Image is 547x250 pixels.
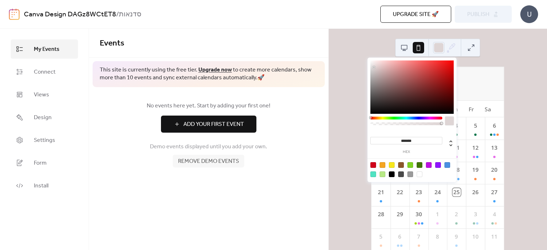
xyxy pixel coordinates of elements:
a: Add Your First Event [100,116,318,133]
div: 1 [434,210,442,218]
div: 13 [490,144,499,152]
div: 9 [453,233,461,241]
div: 21 [377,188,385,196]
a: Connect [11,62,78,81]
span: Remove demo events [178,157,239,166]
span: Design [34,113,52,122]
div: 8 [434,233,442,241]
span: Upgrade site 🚀 [393,10,439,19]
div: #417505 [417,162,422,168]
div: 27 [490,188,499,196]
div: 2 [453,210,461,218]
div: 11 [490,233,499,241]
button: Add Your First Event [161,116,256,133]
div: 25 [453,188,461,196]
div: 28 [377,210,385,218]
label: hex [370,150,442,154]
span: Demo events displayed until you add your own. [150,143,267,151]
span: Views [34,91,49,99]
b: סדנאות [119,8,141,21]
div: #8B572A [398,162,404,168]
a: My Events [11,39,78,59]
div: #7ED321 [407,162,413,168]
div: 29 [396,210,404,218]
div: 26 [472,188,480,196]
div: 6 [490,122,499,130]
div: U [520,5,538,23]
div: Fr [463,101,480,117]
span: My Events [34,45,59,54]
span: Settings [34,136,55,145]
a: Upgrade now [198,64,232,75]
div: 7 [415,233,423,241]
div: #F5A623 [380,162,385,168]
div: 4 [453,122,461,130]
div: Sa [480,101,496,117]
div: 24 [434,188,442,196]
div: #9B9B9B [407,171,413,177]
span: Events [100,36,124,51]
div: #FFFFFF [417,171,422,177]
a: Canva Design DAGz8WCtET8 [24,8,116,21]
div: 10 [472,233,480,241]
div: 6 [396,233,404,241]
button: Remove demo events [173,155,244,167]
a: Install [11,176,78,195]
div: 3 [472,210,480,218]
div: 20 [490,166,499,174]
div: #4A4A4A [398,171,404,177]
div: #BD10E0 [426,162,432,168]
span: Install [34,182,48,190]
a: Views [11,85,78,104]
a: Form [11,153,78,172]
div: 12 [472,144,480,152]
span: This site is currently using the free tier. to create more calendars, show more than 10 events an... [100,66,318,82]
div: #4A90E2 [444,162,450,168]
span: No events here yet. Start by adding your first one! [100,102,318,110]
div: 23 [415,188,423,196]
div: 19 [472,166,480,174]
div: 5 [377,233,385,241]
div: 22 [396,188,404,196]
div: #D0021B [370,162,376,168]
div: 11 [453,144,461,152]
span: Form [34,159,47,167]
div: #F8E71C [389,162,395,168]
img: logo [9,9,20,20]
a: Settings [11,131,78,150]
div: 5 [472,122,480,130]
div: 30 [415,210,423,218]
span: Add Your First Event [183,120,244,129]
a: Design [11,108,78,127]
button: Upgrade site 🚀 [380,6,451,23]
b: / [116,8,119,21]
div: #9013FE [435,162,441,168]
div: 18 [453,166,461,174]
span: Connect [34,68,56,76]
div: 4 [490,210,499,218]
div: #50E3C2 [370,171,376,177]
div: #B8E986 [380,171,385,177]
div: #000000 [389,171,395,177]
